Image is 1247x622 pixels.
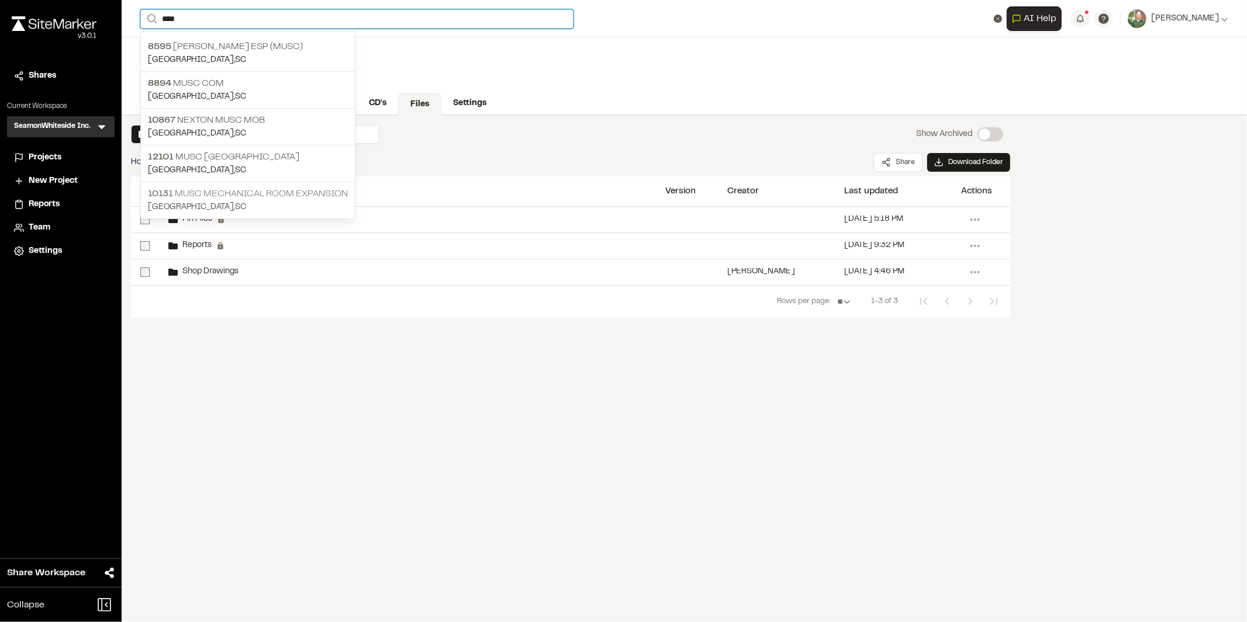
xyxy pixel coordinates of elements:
[178,268,239,276] span: Shop Drawings
[29,221,50,234] span: Team
[178,242,212,249] span: Reports
[12,16,96,31] img: rebrand.png
[777,296,830,308] span: Rows per page:
[148,91,348,103] p: [GEOGRAPHIC_DATA] , SC
[1024,12,1056,26] span: AI Help
[148,40,348,54] p: [PERSON_NAME] ESP (MUSC)
[131,156,154,169] nav: breadcrumb
[168,267,239,277] div: Shop Drawings
[14,175,108,187] a: New Project
[14,151,108,164] a: Projects
[168,241,224,251] div: Reports
[178,216,212,223] span: Pin Files
[959,290,982,313] button: Next Page
[148,79,171,88] span: 8894
[148,150,348,164] p: MUSC [GEOGRAPHIC_DATA]
[141,182,355,218] a: 10131 MUSC Mechanical Room Expansion[GEOGRAPHIC_DATA],SC
[7,566,85,580] span: Share Workspace
[140,241,150,251] input: select-row-1ec162c6247f248e88fe
[148,127,348,140] p: [GEOGRAPHIC_DATA] , SC
[140,267,150,277] input: select-row-ed3a019966e7c906ebe3
[961,187,992,196] div: Actions
[168,215,225,224] div: Pin Files
[148,113,348,127] p: Nexton MUSC MOB
[141,35,355,71] a: 8595 [PERSON_NAME] ESP (MUSC)[GEOGRAPHIC_DATA],SC
[14,198,108,211] a: Reports
[357,92,398,114] a: CD's
[14,70,108,82] a: Shares
[1128,9,1228,28] button: [PERSON_NAME]
[727,187,759,196] div: Creator
[141,108,355,145] a: 10867 Nexton MUSC MOB[GEOGRAPHIC_DATA],SC
[148,116,175,124] span: 10867
[874,153,923,172] button: Share
[982,290,1006,313] button: Last Page
[871,296,898,308] span: 1-3 of 3
[148,153,174,161] span: 12101
[441,92,498,114] a: Settings
[727,268,795,276] div: [PERSON_NAME]
[131,176,1010,352] div: select-all-rowsName▲VersionCreatorLast updatedActionsselect-row-4308b6836eed6b9bdf33Pin Files[DAT...
[140,215,150,224] input: select-row-4308b6836eed6b9bdf33
[148,164,348,177] p: [GEOGRAPHIC_DATA] , SC
[148,187,348,201] p: MUSC Mechanical Room Expansion
[140,9,161,29] button: Search
[148,190,173,198] span: 10131
[7,101,115,112] p: Current Workspace
[141,145,355,182] a: 12101 MUSC [GEOGRAPHIC_DATA][GEOGRAPHIC_DATA],SC
[148,43,171,51] span: 8595
[148,201,348,214] p: [GEOGRAPHIC_DATA] , SC
[131,125,197,144] button: New folder
[398,93,441,116] a: Files
[7,598,44,612] span: Collapse
[1007,6,1066,31] div: Open AI Assistant
[131,156,154,169] span: Home
[1128,9,1146,28] img: User
[844,216,903,223] div: [DATE] 5:18 PM
[29,70,56,82] span: Shares
[29,151,61,164] span: Projects
[12,31,96,41] div: Oh geez...please don't...
[14,121,91,133] h3: SeamonWhiteside Inc.
[29,175,78,187] span: New Project
[833,290,857,314] select: Rows per page:
[141,71,355,108] a: 8894 MUSC COM[GEOGRAPHIC_DATA],SC
[665,187,696,196] div: Version
[139,129,189,140] button: New folder
[29,245,62,258] span: Settings
[14,245,108,258] a: Settings
[844,268,904,276] div: [DATE] 4:46 PM
[148,54,348,67] p: [GEOGRAPHIC_DATA] , SC
[844,242,904,249] div: [DATE] 9:32 PM
[29,198,60,211] span: Reports
[916,128,973,141] p: Show Archived
[844,187,898,196] div: Last updated
[1151,12,1219,25] span: [PERSON_NAME]
[14,221,108,234] a: Team
[1007,6,1062,31] button: Open AI Assistant
[927,153,1010,172] button: Download Folder
[935,290,959,313] button: Previous Page
[994,15,1002,23] button: Clear text
[912,290,935,313] button: First Page
[148,77,348,91] p: MUSC COM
